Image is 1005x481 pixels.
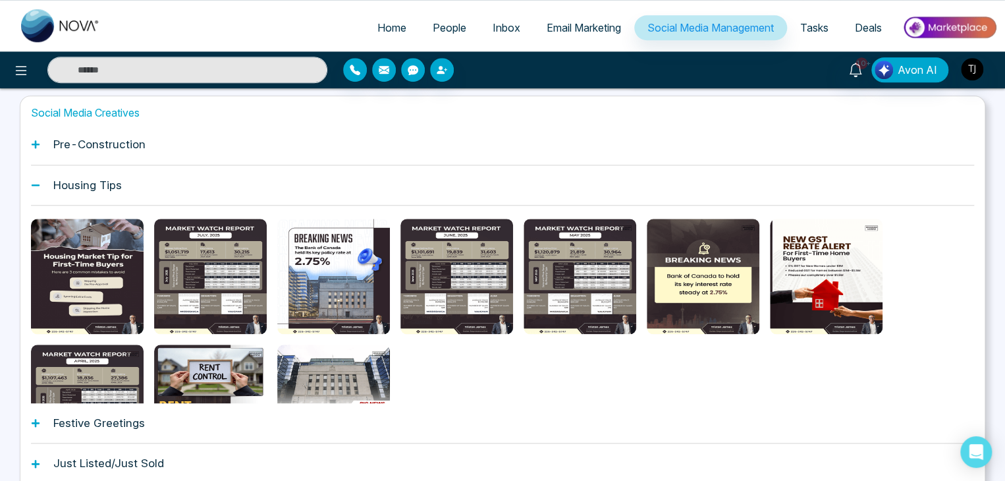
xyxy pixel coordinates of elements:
h1: Festive Greetings [53,416,145,430]
button: Preview template [74,264,99,289]
a: 10+ [840,57,871,80]
button: Preview template [74,389,99,414]
span: Email Marketing [547,21,621,34]
img: Market-place.gif [902,13,997,42]
a: Home [364,15,420,40]
div: Open Intercom Messenger [960,436,992,468]
button: Preview template [567,264,592,289]
a: Deals [842,15,895,40]
span: Deals [855,21,882,34]
button: Preview template [321,389,346,414]
span: Inbox [493,21,520,34]
span: 10+ [856,57,867,69]
h1: Housing Tips [53,179,122,192]
button: Preview template [813,264,838,289]
button: Preview template [690,264,715,289]
a: People [420,15,479,40]
img: Lead Flow [875,61,893,79]
img: Nova CRM Logo [21,9,100,42]
button: Preview template [198,389,223,414]
span: Tasks [800,21,828,34]
span: Social Media Management [647,21,774,34]
h1: Pre-Construction [53,138,146,151]
button: Preview template [198,264,223,289]
button: Avon AI [871,57,948,82]
a: Inbox [479,15,533,40]
span: Avon AI [898,62,937,78]
h1: Social Media Creatives [31,107,974,119]
a: Social Media Management [634,15,787,40]
h1: Just Listed/Just Sold [53,457,164,470]
span: People [433,21,466,34]
button: Preview template [321,264,346,289]
a: Email Marketing [533,15,634,40]
img: User Avatar [961,58,983,80]
button: Preview template [444,264,469,289]
span: Home [377,21,406,34]
a: Tasks [787,15,842,40]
